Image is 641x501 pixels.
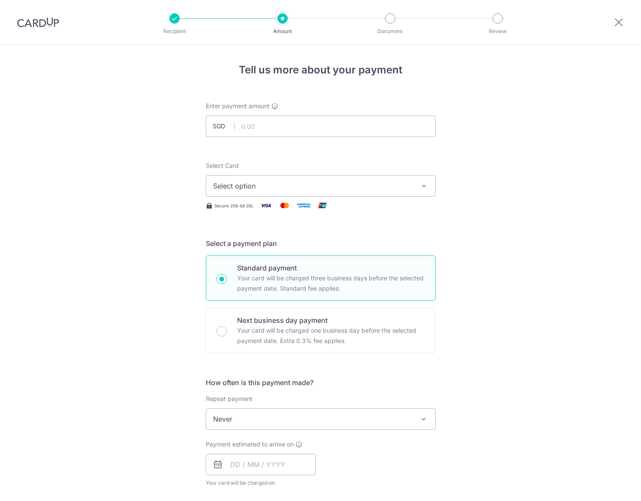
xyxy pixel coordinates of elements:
h5: Select a payment plan [206,238,436,249]
h5: How often is this payment made? [206,377,436,388]
button: Select option [206,175,436,197]
h4: Tell us more about your payment [206,62,436,78]
p: Your card will be charged three business days before the selected payment date. Standard fee appl... [237,273,425,294]
img: Union Pay [314,200,331,211]
p: Document [358,27,422,36]
span: SGD [213,122,235,131]
img: Visa [257,200,274,211]
p: Standard payment [237,263,425,273]
img: Mastercard [276,200,293,211]
img: CardUp [17,17,59,27]
span: Never [206,409,435,429]
p: Amount [251,27,314,36]
input: 0.00 [206,115,436,137]
span: Payment estimated to arrive on [206,440,294,449]
p: Review [466,27,530,36]
span: Never [206,408,436,430]
p: Recipient [143,27,206,36]
span: Your card will be charged on [206,479,316,487]
span: Secure 256-bit SSL [214,202,254,209]
p: Your card will be charged one business day before the selected payment date. Extra 0.3% fee applies. [237,325,425,346]
label: Repeat payment [206,395,253,403]
img: American Express [295,200,312,211]
span: Select option [213,181,413,191]
p: Next business day payment [237,315,425,325]
input: DD / MM / YYYY [206,454,316,475]
iframe: Opens a widget where you can find more information [586,475,632,497]
span: translation missing: en.payables.payment_networks.credit_card.summary.labels.select_card [206,162,239,169]
span: Enter payment amount [206,102,270,110]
